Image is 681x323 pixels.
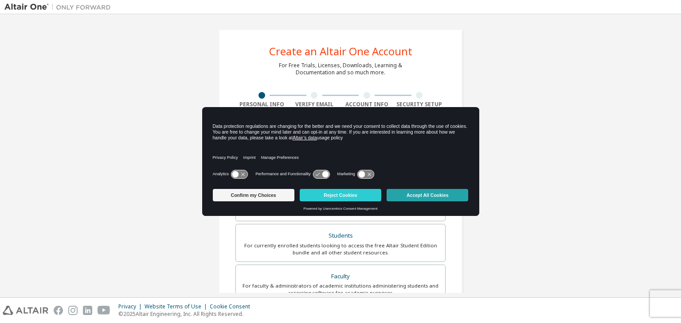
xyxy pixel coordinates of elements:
[145,303,210,310] div: Website Terms of Use
[118,310,255,318] p: © 2025 Altair Engineering, Inc. All Rights Reserved.
[288,101,341,108] div: Verify Email
[54,306,63,315] img: facebook.svg
[241,242,440,256] div: For currently enrolled students looking to access the free Altair Student Edition bundle and all ...
[340,101,393,108] div: Account Info
[241,270,440,283] div: Faculty
[269,46,412,57] div: Create an Altair One Account
[68,306,78,315] img: instagram.svg
[98,306,110,315] img: youtube.svg
[235,101,288,108] div: Personal Info
[83,306,92,315] img: linkedin.svg
[210,303,255,310] div: Cookie Consent
[4,3,115,12] img: Altair One
[393,101,446,108] div: Security Setup
[241,230,440,242] div: Students
[279,62,402,76] div: For Free Trials, Licenses, Downloads, Learning & Documentation and so much more.
[118,303,145,310] div: Privacy
[241,282,440,296] div: For faculty & administrators of academic institutions administering students and accessing softwa...
[3,306,48,315] img: altair_logo.svg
